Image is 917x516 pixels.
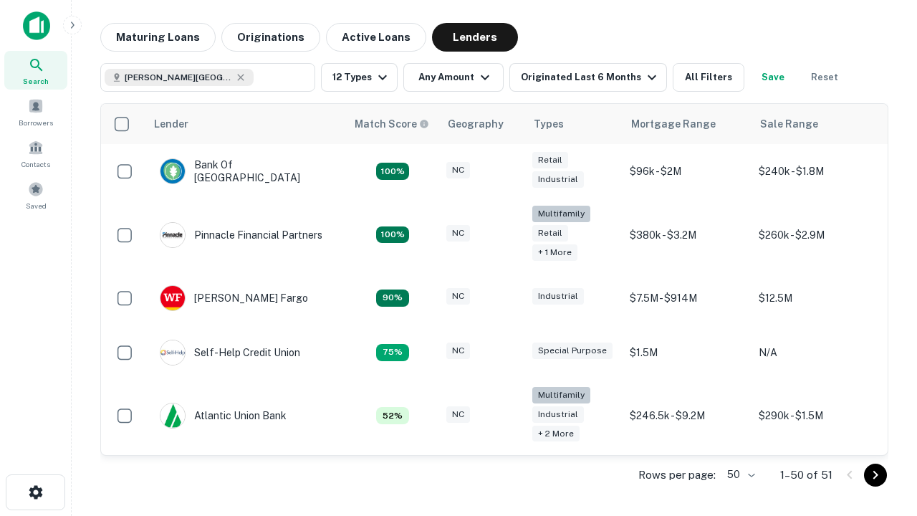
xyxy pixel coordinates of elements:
[403,63,504,92] button: Any Amount
[160,340,185,365] img: picture
[346,104,439,144] th: Capitalize uses an advanced AI algorithm to match your search with the best lender. The match sco...
[23,11,50,40] img: capitalize-icon.png
[432,23,518,52] button: Lenders
[532,206,590,222] div: Multifamily
[532,288,584,305] div: Industrial
[532,343,613,359] div: Special Purpose
[750,63,796,92] button: Save your search to get updates of matches that match your search criteria.
[631,115,716,133] div: Mortgage Range
[509,63,667,92] button: Originated Last 6 Months
[321,63,398,92] button: 12 Types
[446,225,470,242] div: NC
[623,325,752,380] td: $1.5M
[4,176,67,214] a: Saved
[448,115,504,133] div: Geography
[534,115,564,133] div: Types
[326,23,426,52] button: Active Loans
[376,344,409,361] div: Matching Properties: 10, hasApolloMatch: undefined
[532,426,580,442] div: + 2 more
[376,290,409,307] div: Matching Properties: 12, hasApolloMatch: undefined
[525,104,623,144] th: Types
[532,171,584,188] div: Industrial
[752,271,880,325] td: $12.5M
[4,92,67,131] a: Borrowers
[752,144,880,199] td: $240k - $1.8M
[845,401,917,470] iframe: Chat Widget
[221,23,320,52] button: Originations
[752,199,880,271] td: $260k - $2.9M
[623,271,752,325] td: $7.5M - $914M
[532,244,577,261] div: + 1 more
[376,407,409,424] div: Matching Properties: 7, hasApolloMatch: undefined
[760,115,818,133] div: Sale Range
[446,406,470,423] div: NC
[160,159,185,183] img: picture
[26,200,47,211] span: Saved
[623,380,752,452] td: $246.5k - $9.2M
[532,225,568,242] div: Retail
[673,63,744,92] button: All Filters
[532,152,568,168] div: Retail
[19,117,53,128] span: Borrowers
[521,69,661,86] div: Originated Last 6 Months
[752,104,880,144] th: Sale Range
[21,158,50,170] span: Contacts
[160,285,308,311] div: [PERSON_NAME] Fargo
[376,163,409,180] div: Matching Properties: 14, hasApolloMatch: undefined
[4,51,67,90] a: Search
[864,464,887,487] button: Go to next page
[23,75,49,87] span: Search
[752,380,880,452] td: $290k - $1.5M
[160,286,185,310] img: picture
[446,343,470,359] div: NC
[154,115,188,133] div: Lender
[160,158,332,184] div: Bank Of [GEOGRAPHIC_DATA]
[439,104,525,144] th: Geography
[160,403,287,429] div: Atlantic Union Bank
[623,144,752,199] td: $96k - $2M
[780,467,832,484] p: 1–50 of 51
[160,222,322,248] div: Pinnacle Financial Partners
[160,403,185,428] img: picture
[160,223,185,247] img: picture
[721,464,757,485] div: 50
[532,406,584,423] div: Industrial
[376,226,409,244] div: Matching Properties: 24, hasApolloMatch: undefined
[4,134,67,173] a: Contacts
[446,162,470,178] div: NC
[623,199,752,271] td: $380k - $3.2M
[355,116,429,132] div: Capitalize uses an advanced AI algorithm to match your search with the best lender. The match sco...
[100,23,216,52] button: Maturing Loans
[355,116,426,132] h6: Match Score
[623,104,752,144] th: Mortgage Range
[638,467,716,484] p: Rows per page:
[532,387,590,403] div: Multifamily
[145,104,346,144] th: Lender
[125,71,232,84] span: [PERSON_NAME][GEOGRAPHIC_DATA], [GEOGRAPHIC_DATA]
[160,340,300,365] div: Self-help Credit Union
[802,63,848,92] button: Reset
[446,288,470,305] div: NC
[752,325,880,380] td: N/A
